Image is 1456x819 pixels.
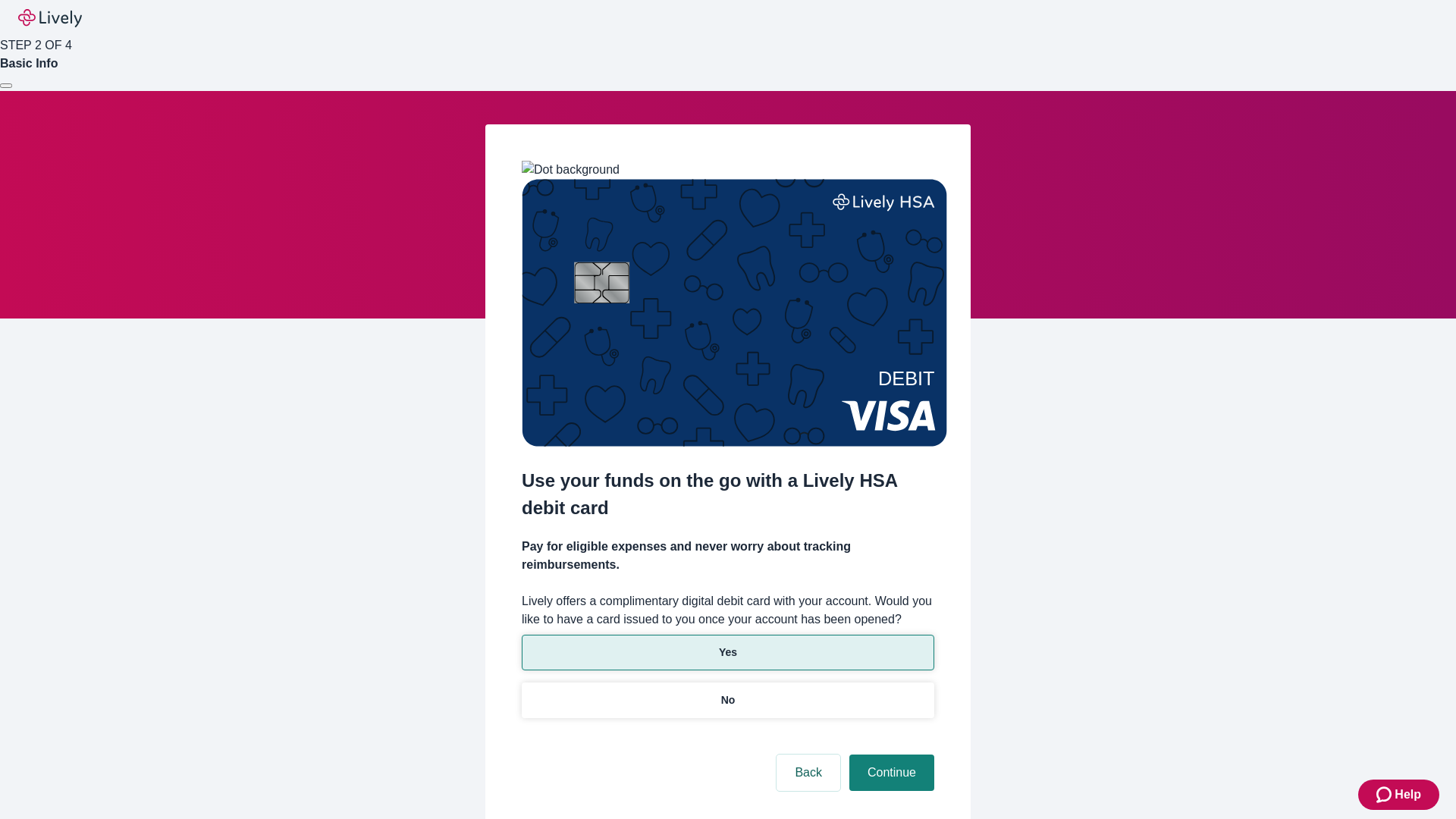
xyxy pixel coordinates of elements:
[522,161,620,179] img: Dot background
[1376,786,1395,804] svg: Zendesk support icon
[522,538,934,574] h4: Pay for eligible expenses and never worry about tracking reimbursements.
[849,755,934,791] button: Continue
[777,755,840,791] button: Back
[18,9,82,27] img: Lively
[522,592,934,629] label: Lively offers a complimentary digital debit card with your account. Would you like to have a card...
[522,179,947,447] img: Debit card
[522,682,934,718] button: No
[1395,786,1421,804] span: Help
[522,635,934,670] button: Yes
[719,645,737,661] p: Yes
[721,692,736,708] p: No
[522,467,934,522] h2: Use your funds on the go with a Lively HSA debit card
[1358,780,1439,810] button: Zendesk support iconHelp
